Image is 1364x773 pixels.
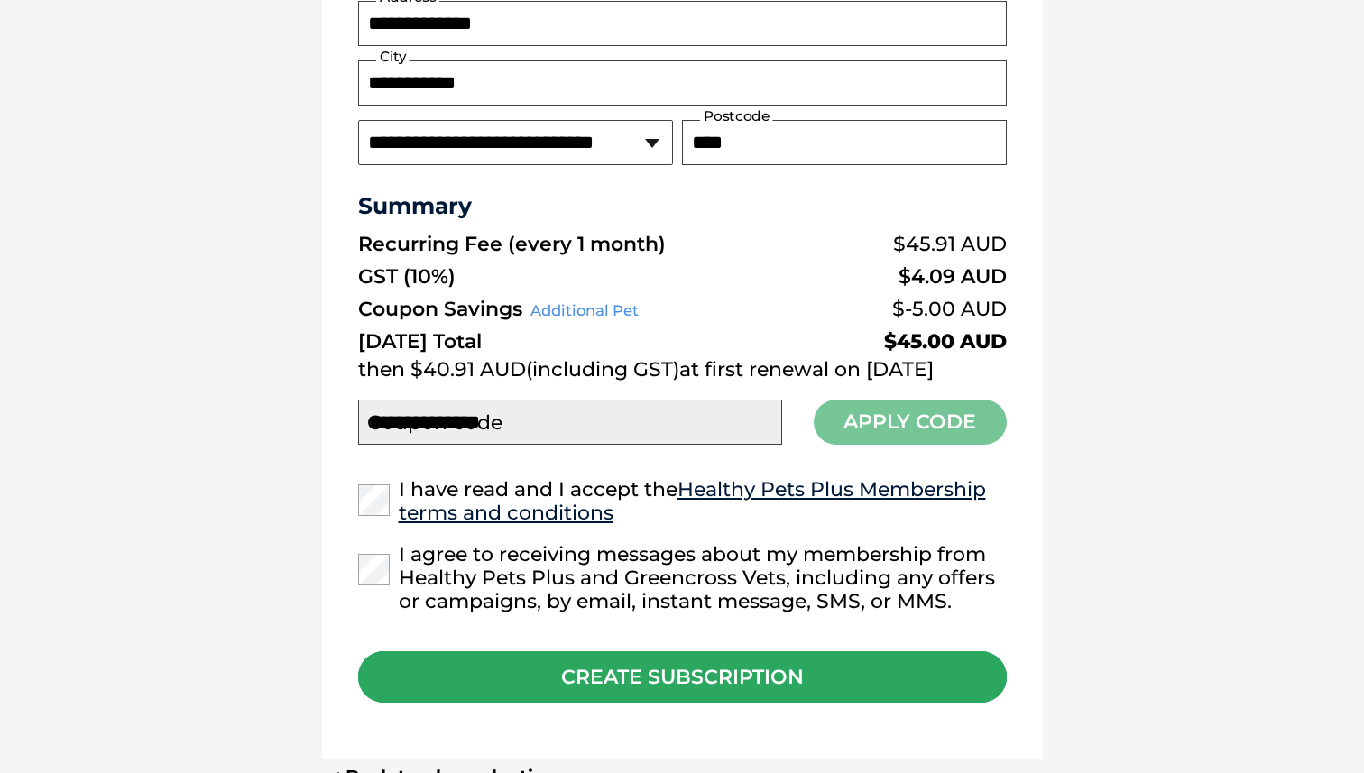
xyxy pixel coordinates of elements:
[358,326,819,354] td: [DATE] Total
[358,192,1007,219] h3: Summary
[358,261,819,293] td: GST (10%)
[358,293,819,326] td: Coupon Savings
[399,477,986,525] a: Healthy Pets Plus Membership terms and conditions
[818,261,1006,293] td: $4.09 AUD
[358,554,390,585] input: I agree to receiving messages about my membership from Healthy Pets Plus and Greencross Vets, inc...
[700,109,773,125] label: Postcode
[818,228,1006,261] td: $45.91 AUD
[358,228,819,261] td: Recurring Fee (every 1 month)
[526,357,679,382] span: (including GST)
[358,478,1007,525] label: I have read and I accept the
[358,484,390,516] input: I have read and I accept theHealthy Pets Plus Membership terms and conditions
[814,400,1007,444] button: Apply Code
[358,543,1007,612] label: I agree to receiving messages about my membership from Healthy Pets Plus and Greencross Vets, inc...
[358,651,1007,703] div: CREATE SUBSCRIPTION
[367,411,502,435] label: Coupon code
[818,326,1006,354] td: $45.00 AUD
[818,293,1006,326] td: $-5.00 AUD
[358,354,1007,386] td: then $40.91 AUD at first renewal on [DATE]
[522,299,649,324] span: Additional Pet
[376,50,409,66] label: City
